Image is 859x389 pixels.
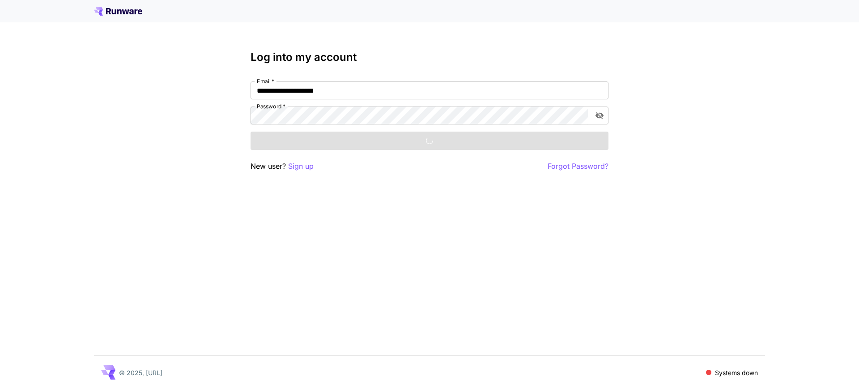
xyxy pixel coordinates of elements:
p: Systems down [715,368,758,377]
button: toggle password visibility [591,107,608,124]
label: Email [257,77,274,85]
h3: Log into my account [251,51,608,64]
button: Sign up [288,161,314,172]
p: New user? [251,161,314,172]
p: © 2025, [URL] [119,368,162,377]
label: Password [257,103,285,110]
button: Forgot Password? [548,161,608,172]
